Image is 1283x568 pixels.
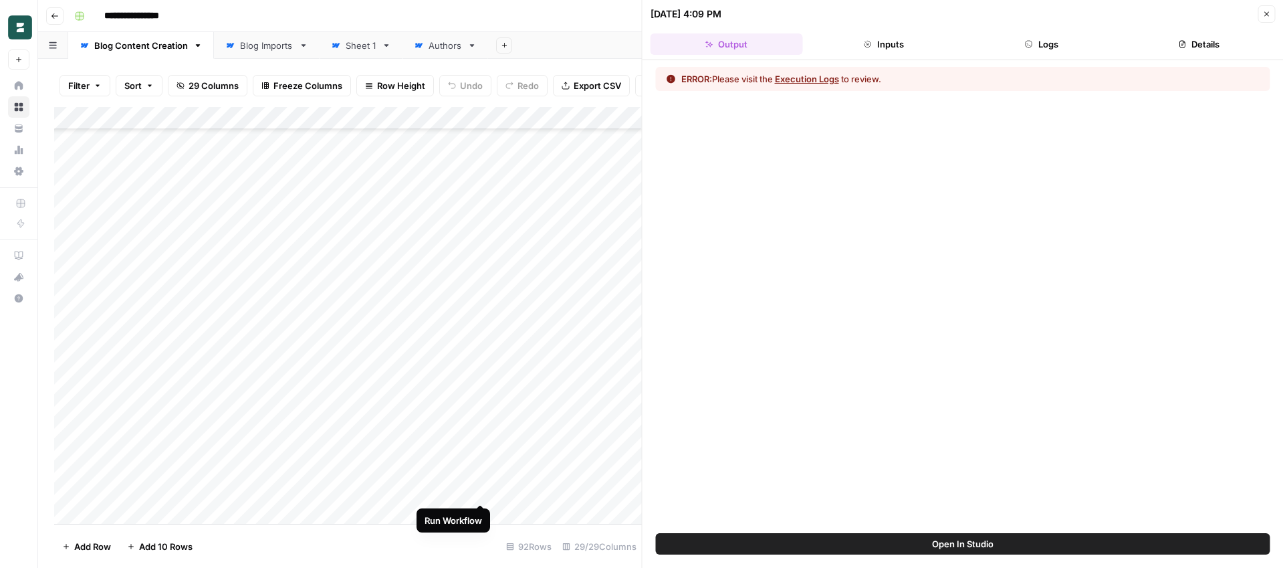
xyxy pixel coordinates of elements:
[253,75,351,96] button: Freeze Columns
[574,79,621,92] span: Export CSV
[139,540,193,553] span: Add 10 Rows
[240,39,294,52] div: Blog Imports
[429,39,462,52] div: Authors
[116,75,162,96] button: Sort
[681,72,881,86] div: Please visit the to review.
[8,139,29,161] a: Usage
[553,75,630,96] button: Export CSV
[68,32,214,59] a: Blog Content Creation
[94,39,188,52] div: Blog Content Creation
[68,79,90,92] span: Filter
[124,79,142,92] span: Sort
[425,514,482,527] div: Run Workflow
[1123,33,1275,55] button: Details
[74,540,111,553] span: Add Row
[54,536,119,557] button: Add Row
[460,79,483,92] span: Undo
[8,96,29,118] a: Browse
[119,536,201,557] button: Add 10 Rows
[651,7,721,21] div: [DATE] 4:09 PM
[656,533,1270,555] button: Open In Studio
[965,33,1118,55] button: Logs
[9,267,29,287] div: What's new?
[402,32,488,59] a: Authors
[8,161,29,182] a: Settings
[320,32,402,59] a: Sheet 1
[189,79,239,92] span: 29 Columns
[497,75,548,96] button: Redo
[8,245,29,266] a: AirOps Academy
[356,75,434,96] button: Row Height
[8,266,29,288] button: What's new?
[8,11,29,44] button: Workspace: Borderless
[501,536,557,557] div: 92 Rows
[517,79,539,92] span: Redo
[8,15,32,39] img: Borderless Logo
[775,72,839,86] button: Execution Logs
[439,75,491,96] button: Undo
[8,75,29,96] a: Home
[273,79,342,92] span: Freeze Columns
[932,537,994,551] span: Open In Studio
[8,288,29,309] button: Help + Support
[168,75,247,96] button: 29 Columns
[808,33,960,55] button: Inputs
[60,75,110,96] button: Filter
[651,33,803,55] button: Output
[8,118,29,139] a: Your Data
[377,79,425,92] span: Row Height
[681,74,712,84] span: ERROR:
[346,39,376,52] div: Sheet 1
[214,32,320,59] a: Blog Imports
[557,536,642,557] div: 29/29 Columns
